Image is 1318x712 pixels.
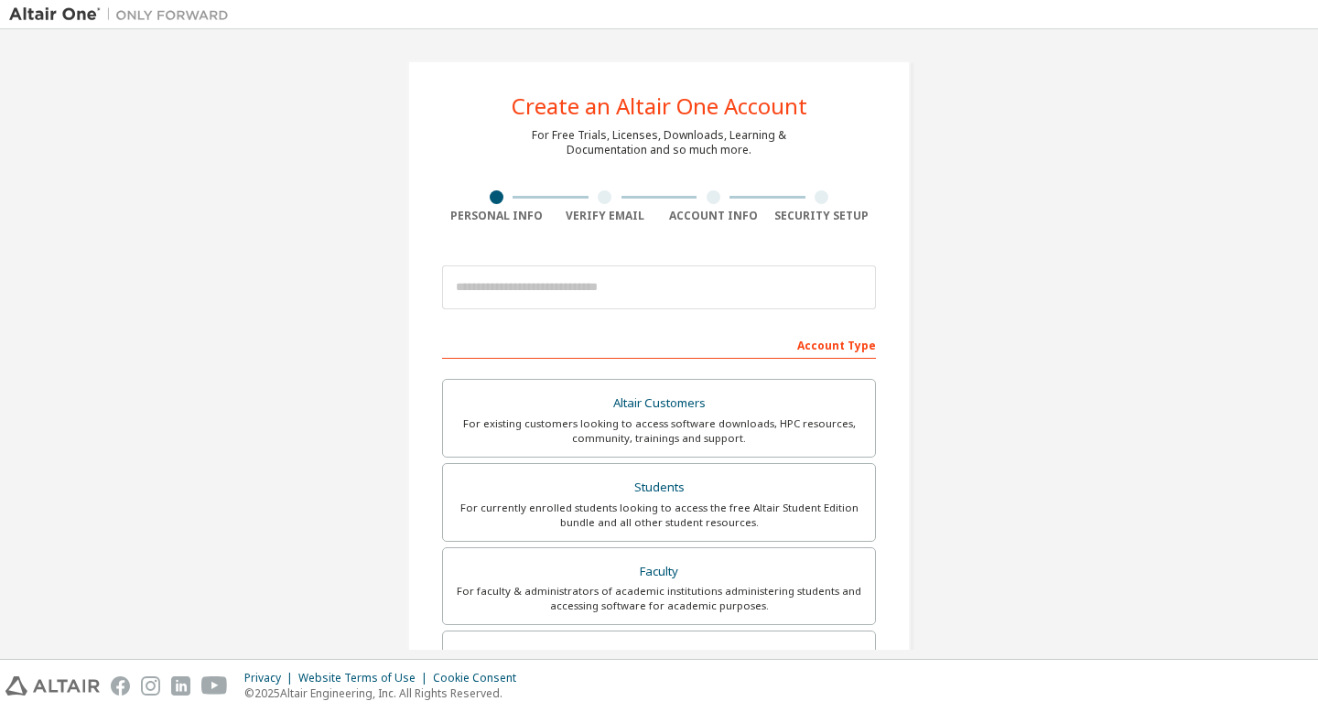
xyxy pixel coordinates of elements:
img: instagram.svg [141,676,160,696]
div: Account Type [442,329,876,359]
div: For existing customers looking to access software downloads, HPC resources, community, trainings ... [454,416,864,446]
div: Students [454,475,864,501]
img: Altair One [9,5,238,24]
div: For Free Trials, Licenses, Downloads, Learning & Documentation and so much more. [532,128,786,157]
div: Security Setup [768,209,877,223]
img: linkedin.svg [171,676,190,696]
p: © 2025 Altair Engineering, Inc. All Rights Reserved. [244,685,527,701]
div: Everyone else [454,642,864,668]
img: youtube.svg [201,676,228,696]
img: facebook.svg [111,676,130,696]
div: Faculty [454,559,864,585]
div: Website Terms of Use [298,671,433,685]
div: For currently enrolled students looking to access the free Altair Student Edition bundle and all ... [454,501,864,530]
div: Account Info [659,209,768,223]
div: Altair Customers [454,391,864,416]
div: For faculty & administrators of academic institutions administering students and accessing softwa... [454,584,864,613]
div: Verify Email [551,209,660,223]
div: Privacy [244,671,298,685]
div: Personal Info [442,209,551,223]
img: altair_logo.svg [5,676,100,696]
div: Create an Altair One Account [512,95,807,117]
div: Cookie Consent [433,671,527,685]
